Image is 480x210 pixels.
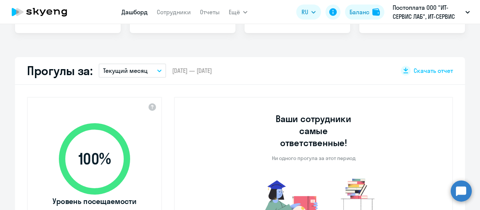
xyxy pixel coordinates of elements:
button: Балансbalance [345,5,384,20]
span: Ещё [229,8,240,17]
p: Ни одного прогула за этот период [272,155,355,162]
a: Дашборд [121,8,148,16]
p: Текущий месяц [103,66,148,75]
p: Постоплата ООО "ИТ-СЕРВИС ЛАБ", ИТ-СЕРВИС ЛАБ, ООО [393,3,462,21]
h2: Прогулы за: [27,63,93,78]
span: 100 % [51,150,138,168]
img: balance [372,8,380,16]
button: Постоплата ООО "ИТ-СЕРВИС ЛАБ", ИТ-СЕРВИС ЛАБ, ООО [389,3,474,21]
button: Ещё [229,5,247,20]
div: Баланс [349,8,369,17]
span: Скачать отчет [414,66,453,75]
button: RU [296,5,321,20]
a: Сотрудники [157,8,191,16]
button: Текущий месяц [99,63,166,78]
span: [DATE] — [DATE] [172,66,212,75]
a: Отчеты [200,8,220,16]
span: RU [301,8,308,17]
h3: Ваши сотрудники самые ответственные! [265,113,362,149]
